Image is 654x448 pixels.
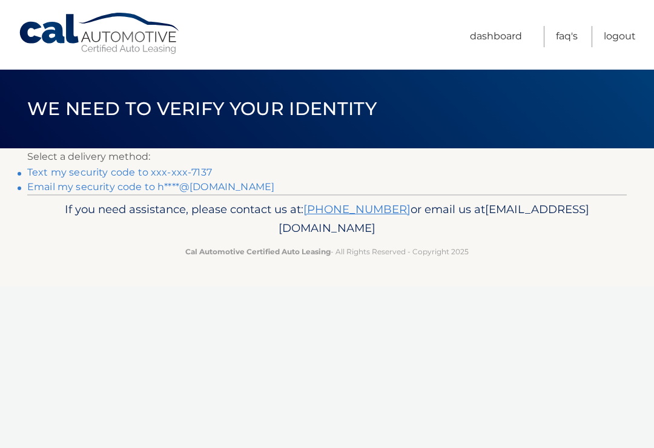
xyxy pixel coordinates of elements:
span: We need to verify your identity [27,97,377,120]
p: Select a delivery method: [27,148,627,165]
p: - All Rights Reserved - Copyright 2025 [45,245,609,258]
a: Text my security code to xxx-xxx-7137 [27,166,212,178]
a: Dashboard [470,26,522,47]
a: [PHONE_NUMBER] [303,202,411,216]
a: Email my security code to h****@[DOMAIN_NAME] [27,181,274,193]
a: FAQ's [556,26,578,47]
p: If you need assistance, please contact us at: or email us at [45,200,609,239]
a: Logout [604,26,636,47]
a: Cal Automotive [18,12,182,55]
strong: Cal Automotive Certified Auto Leasing [185,247,331,256]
